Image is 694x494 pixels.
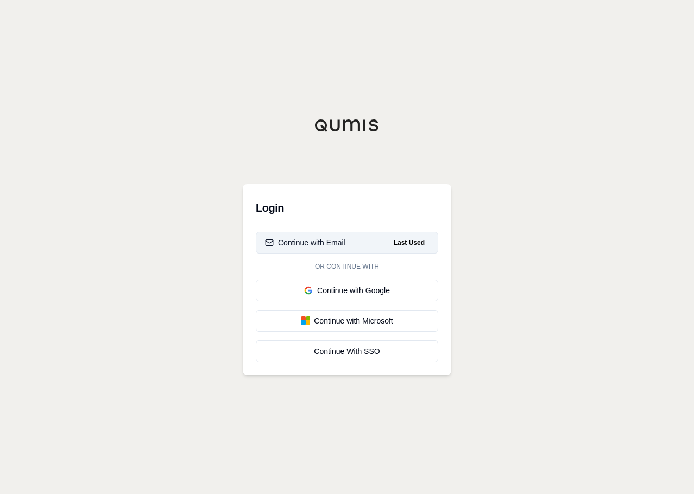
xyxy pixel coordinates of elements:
[389,236,429,249] span: Last Used
[314,119,380,132] img: Qumis
[265,285,429,296] div: Continue with Google
[256,280,438,301] button: Continue with Google
[256,232,438,254] button: Continue with EmailLast Used
[265,315,429,326] div: Continue with Microsoft
[256,310,438,332] button: Continue with Microsoft
[256,197,438,219] h3: Login
[265,346,429,357] div: Continue With SSO
[265,237,345,248] div: Continue with Email
[256,340,438,362] a: Continue With SSO
[311,262,383,271] span: Or continue with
